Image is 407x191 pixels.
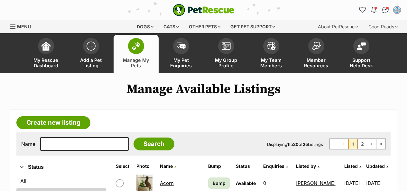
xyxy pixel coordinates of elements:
[357,5,402,15] ul: Account quick links
[16,163,106,171] button: Status
[357,42,366,50] img: help-desk-icon-fdf02630f3aa405de69fd3d07c3f3aa587a6932b1a1747fa1d2bba05be0121f9.svg
[167,57,196,68] span: My Pet Enquiries
[294,35,339,73] a: Member Resources
[114,35,159,73] a: Manage My Pets
[296,180,336,186] a: [PERSON_NAME]
[366,163,388,169] a: Updated
[348,139,357,149] span: Page 1
[339,35,384,73] a: Support Help Desk
[347,57,376,68] span: Support Help Desk
[257,57,286,68] span: My Team Members
[122,57,151,68] span: Manage My Pets
[313,20,363,33] div: About PetRescue
[212,57,241,68] span: My Group Profile
[344,163,358,169] span: Listed
[16,175,106,187] a: All
[366,163,385,169] span: Updated
[222,42,231,50] img: group-profile-icon-3fa3cf56718a62981997c0bc7e787c4b2cf8bcc04b72c1350f741eb67cf2f40e.svg
[367,139,376,149] a: Next page
[267,142,323,147] span: Displaying to of Listings
[113,161,133,171] th: Select
[382,7,389,13] img: chat-41dd97257d64d25036548639549fe6c8038ab92f7586957e7f3b1b290dea8141.svg
[213,180,226,186] span: Bump
[42,42,51,51] img: dashboard-icon-eb2f2d2d3e046f16d808141f083e7271f6b2e854fb5c12c21221c1fb7104beca.svg
[364,20,402,33] div: Good Reads
[173,4,235,16] a: PetRescue
[263,163,288,169] a: Enquiries
[376,139,385,149] a: Last page
[160,163,173,169] span: Name
[369,5,379,15] button: Notifications
[208,177,230,189] a: Bump
[330,139,339,149] span: First page
[134,138,174,150] input: Search
[302,57,331,68] span: Member Resources
[159,20,183,33] div: Cats
[134,161,157,171] th: Photo
[132,20,158,33] div: Dogs
[267,42,276,50] img: team-members-icon-5396bd8760b3fe7c0b43da4ab00e1e3bb1a5d9ba89233759b79545d2d3fc5d0d.svg
[10,20,35,32] a: Menu
[287,142,289,147] strong: 1
[204,35,249,73] a: My Group Profile
[371,7,376,13] img: notifications-46538b983faf8c2785f20acdc204bb7945ddae34d4c08c2a6579f10ce5e182be.svg
[16,116,90,129] a: Create new listing
[87,42,96,51] img: add-pet-listing-icon-0afa8454b4691262ce3f59096e99ab1cd57d4a30225e0717b998d2c9b9846f56.svg
[392,5,402,15] button: My account
[159,35,204,73] a: My Pet Enquiries
[380,5,391,15] a: Conversations
[339,139,348,149] span: Previous page
[293,142,299,147] strong: 20
[312,42,321,50] img: member-resources-icon-8e73f808a243e03378d46382f2149f9095a855e16c252ad45f914b54edf8863c.svg
[77,57,106,68] span: Add a Pet Listing
[226,20,280,33] div: Get pet support
[394,7,400,13] img: Molly Coonan profile pic
[177,43,186,50] img: pet-enquiries-icon-7e3ad2cf08bfb03b45e93fb7055b45f3efa6380592205ae92323e6603595dc1f.svg
[344,163,361,169] a: Listed
[249,35,294,73] a: My Team Members
[296,163,319,169] a: Listed by
[21,141,35,147] label: Name
[17,24,31,29] span: Menu
[263,163,284,169] span: translation missing: en.admin.listings.index.attributes.enquiries
[23,35,69,73] a: My Rescue Dashboard
[206,161,232,171] th: Bump
[358,139,367,149] a: Page 2
[132,42,141,50] img: manage-my-pets-icon-02211641906a0b7f246fdf0571729dbe1e7629f14944591b6c1af311fb30b64b.svg
[233,161,260,171] th: Status
[32,57,60,68] span: My Rescue Dashboard
[357,5,367,15] a: Favourites
[296,163,316,169] span: Listed by
[160,163,176,169] a: Name
[160,180,174,186] a: Acorn
[69,35,114,73] a: Add a Pet Listing
[303,142,308,147] strong: 25
[329,138,386,149] nav: Pagination
[184,20,225,33] div: Other pets
[173,4,235,16] img: logo-e224e6f780fb5917bec1dbf3a21bbac754714ae5b6737aabdf751b685950b380.svg
[236,180,256,186] span: Available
